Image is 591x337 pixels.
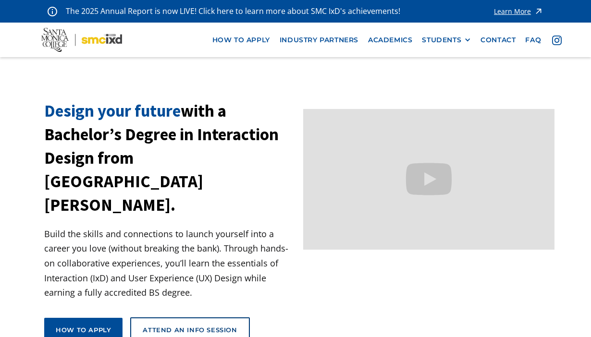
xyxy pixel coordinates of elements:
[494,8,531,15] div: Learn More
[66,5,401,18] p: The 2025 Annual Report is now LIVE! Click here to learn more about SMC IxD's achievements!
[48,6,57,16] img: icon - information - alert
[422,36,461,44] div: STUDENTS
[494,5,543,18] a: Learn More
[143,325,237,334] div: Attend an Info Session
[44,100,181,121] span: Design your future
[41,28,122,51] img: Santa Monica College - SMC IxD logo
[44,99,295,217] h1: with a Bachelor’s Degree in Interaction Design from [GEOGRAPHIC_DATA][PERSON_NAME].
[552,36,562,45] img: icon - instagram
[44,227,295,300] p: Build the skills and connections to launch yourself into a career you love (without breaking the ...
[56,325,111,334] div: How to apply
[275,31,363,49] a: industry partners
[363,31,417,49] a: Academics
[422,36,471,44] div: STUDENTS
[208,31,275,49] a: how to apply
[476,31,520,49] a: contact
[534,5,543,18] img: icon - arrow - alert
[303,109,554,250] iframe: Design your future with a Bachelor's Degree in Interaction Design from Santa Monica College
[520,31,546,49] a: faq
